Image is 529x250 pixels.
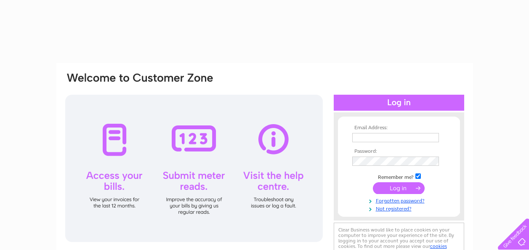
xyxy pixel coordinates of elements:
[350,172,448,181] td: Remember me?
[373,182,425,194] input: Submit
[350,125,448,131] th: Email Address:
[350,149,448,154] th: Password:
[352,196,448,204] a: Forgotten password?
[352,204,448,212] a: Not registered?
